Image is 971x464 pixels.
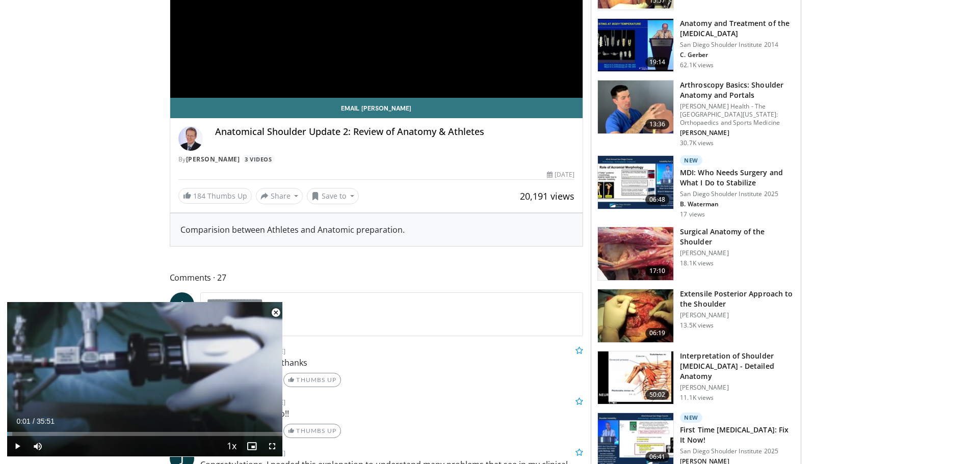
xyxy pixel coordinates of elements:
h3: Anatomy and Treatment of the [MEDICAL_DATA] [680,18,795,39]
video-js: Video Player [7,302,282,457]
span: 06:48 [645,195,670,205]
span: 06:41 [645,452,670,462]
p: New [680,155,702,166]
a: J [170,292,194,317]
span: Comments 27 [170,271,584,284]
button: Close [266,302,286,323]
span: 20,191 views [520,190,574,202]
small: [DATE] [266,346,285,356]
small: [DATE] [266,397,285,406]
h3: Extensile Posterior Approach to the Shoulder [680,289,795,309]
img: 62ee2ea4-b2af-4bbb-a20f-cc4cb1de2535.150x105_q85_crop-smart_upscale.jpg [598,289,673,342]
a: 17:10 Surgical Anatomy of the Shoulder [PERSON_NAME] 18.1K views [597,227,795,281]
button: Mute [28,436,48,456]
a: Thumbs Up [283,373,341,387]
button: Share [256,188,303,204]
h3: Arthroscopy Basics: Shoulder Anatomy and Portals [680,80,795,100]
p: B. Waterman [680,200,795,208]
a: [PERSON_NAME] [200,447,264,458]
div: [DATE] [547,170,574,179]
p: 30.7K views [680,139,714,147]
button: Save to [307,188,359,204]
a: Email [PERSON_NAME] [170,98,583,118]
p: amazing video many thanks [200,357,584,369]
a: 3 Videos [242,155,275,163]
span: 13:36 [645,119,670,129]
small: [DATE] [266,448,285,457]
p: 18.1K views [680,259,714,267]
img: 3a2f5bb8-c0c0-4fc6-913e-97078c280665.150x105_q85_crop-smart_upscale.jpg [598,156,673,209]
p: San Diego Shoulder Institute 2025 [680,190,795,198]
h3: MDI: Who Needs Surgery and What I Do to Stabilize [680,168,795,188]
img: 58008271-3059-4eea-87a5-8726eb53a503.150x105_q85_crop-smart_upscale.jpg [598,19,673,72]
h3: Interpretation of Shoulder [MEDICAL_DATA] - Detailed Anatomy [680,351,795,381]
img: 9534a039-0eaa-4167-96cf-d5be049a70d8.150x105_q85_crop-smart_upscale.jpg [598,80,673,133]
img: b344877d-e8e2-41e4-9927-e77118ec7d9d.150x105_q85_crop-smart_upscale.jpg [598,351,673,404]
p: [PERSON_NAME] [680,129,795,137]
img: 306176_0003_1.png.150x105_q85_crop-smart_upscale.jpg [598,227,673,280]
a: 06:48 New MDI: Who Needs Surgery and What I Do to Stabilize San Diego Shoulder Institute 2025 B. ... [597,155,795,219]
img: Avatar [178,126,203,151]
p: 17 views [680,210,705,219]
button: Enable picture-in-picture mode [242,436,262,456]
span: 19:14 [645,57,670,67]
h3: Surgical Anatomy of the Shoulder [680,227,795,247]
p: 13.5K views [680,321,714,330]
a: 184 Thumbs Up [178,188,252,204]
p: 11.1K views [680,394,714,402]
a: 06:19 Extensile Posterior Approach to the Shoulder [PERSON_NAME] 13.5K views [597,289,795,343]
p: [PERSON_NAME] [680,249,795,257]
span: 184 [193,191,205,201]
a: Thumbs Up [283,424,341,438]
span: 50:02 [645,390,670,400]
span: / [33,417,35,425]
span: 06:19 [645,328,670,338]
span: 35:51 [37,417,55,425]
p: [PERSON_NAME] [680,384,795,392]
a: 19:14 Anatomy and Treatment of the [MEDICAL_DATA] San Diego Shoulder Institute 2014 C. Gerber 62.... [597,18,795,72]
h3: First Time [MEDICAL_DATA]: Fix It Now! [680,425,795,445]
p: Such a beautiful video!! [200,407,584,420]
div: Progress Bar [7,432,282,436]
button: Playback Rate [221,436,242,456]
div: Comparision between Athletes and Anatomic preparation. [180,224,573,236]
button: Fullscreen [262,436,282,456]
p: [PERSON_NAME] Health - The [GEOGRAPHIC_DATA][US_STATE]: Orthopaedics and Sports Medicine [680,102,795,127]
a: 50:02 Interpretation of Shoulder [MEDICAL_DATA] - Detailed Anatomy [PERSON_NAME] 11.1K views [597,351,795,405]
p: San Diego Shoulder Institute 2025 [680,447,795,455]
a: 13:36 Arthroscopy Basics: Shoulder Anatomy and Portals [PERSON_NAME] Health - The [GEOGRAPHIC_DAT... [597,80,795,147]
p: 62.1K views [680,61,714,69]
p: [PERSON_NAME] [680,311,795,319]
p: San Diego Shoulder Institute 2014 [680,41,795,49]
span: 17:10 [645,266,670,276]
h4: Anatomical Shoulder Update 2: Review of Anatomy & Athletes [215,126,575,138]
div: By [178,155,575,164]
p: C. Gerber [680,51,795,59]
button: Play [7,436,28,456]
p: New [680,413,702,423]
a: [PERSON_NAME] [186,155,240,163]
span: 0:01 [16,417,30,425]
